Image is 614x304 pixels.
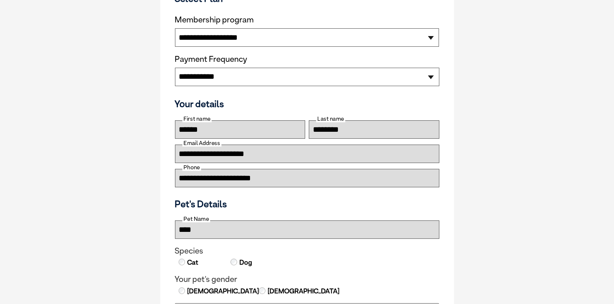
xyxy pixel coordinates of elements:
[182,116,212,122] label: First name
[175,98,439,109] h3: Your details
[175,15,439,25] label: Membership program
[175,275,439,284] legend: Your pet's gender
[172,198,442,209] h3: Pet's Details
[175,246,439,256] legend: Species
[182,140,221,146] label: Email Address
[182,164,201,171] label: Phone
[175,54,247,64] label: Payment Frequency
[316,116,345,122] label: Last name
